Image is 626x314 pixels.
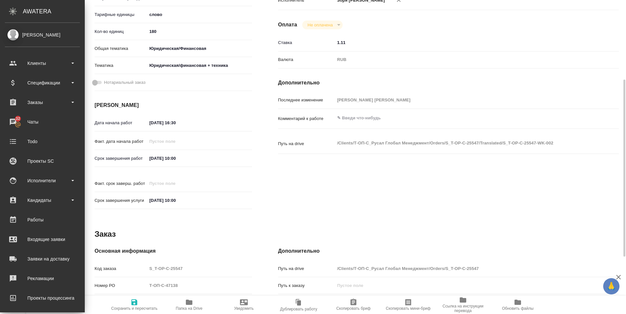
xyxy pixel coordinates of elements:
textarea: /Clients/Т-ОП-С_Русал Глобал Менеджмент/Orders/S_T-OP-C-25547/Translated/S_T-OP-C-25547-WK-002 [335,138,590,149]
span: Нотариальный заказ [104,79,145,86]
div: слово [147,9,252,20]
input: Пустое поле [335,281,590,290]
button: Дублировать работу [271,296,326,314]
div: Не оплачена [302,21,342,29]
div: Работы [5,215,80,225]
p: Последнее изменение [278,97,335,103]
div: Рекламации [5,274,80,283]
button: Уведомить [216,296,271,314]
span: Скопировать бриф [336,306,370,311]
button: Ссылка на инструкции перевода [436,296,490,314]
div: Заявки на доставку [5,254,80,264]
button: Скопировать бриф [326,296,381,314]
p: Путь к заказу [278,282,335,289]
p: Валюта [278,56,335,63]
h4: [PERSON_NAME] [95,101,252,109]
input: ✎ Введи что-нибудь [147,196,204,205]
a: Работы [2,212,83,228]
p: Кол-во единиц [95,28,147,35]
span: Уведомить [234,306,254,311]
h2: Заказ [95,229,116,239]
input: Пустое поле [147,179,204,188]
h4: Основная информация [95,247,252,255]
p: Общая тематика [95,45,147,52]
button: Обновить файлы [490,296,545,314]
input: ✎ Введи что-нибудь [147,27,252,36]
button: Папка на Drive [162,296,216,314]
p: Код заказа [95,265,147,272]
p: Комментарий к работе [278,115,335,122]
span: 32 [12,115,24,122]
p: Факт. срок заверш. работ [95,180,147,187]
a: Заявки на доставку [2,251,83,267]
div: RUB [335,54,590,65]
a: Входящие заявки [2,231,83,247]
div: Клиенты [5,58,80,68]
p: Срок завершения услуги [95,197,147,204]
button: Сохранить и пересчитать [107,296,162,314]
span: Сохранить и пересчитать [111,306,157,311]
button: Не оплачена [306,22,335,28]
button: Скопировать мини-бриф [381,296,436,314]
div: Спецификации [5,78,80,88]
input: ✎ Введи что-нибудь [335,38,590,47]
input: Пустое поле [147,264,252,273]
div: Проекты SC [5,156,80,166]
div: Заказы [5,97,80,107]
div: Кандидаты [5,195,80,205]
h4: Оплата [278,21,297,29]
p: Путь на drive [278,141,335,147]
input: Пустое поле [147,281,252,290]
input: Пустое поле [335,264,590,273]
button: 🙏 [603,278,619,294]
div: Проекты процессинга [5,293,80,303]
div: [PERSON_NAME] [5,31,80,38]
p: Путь на drive [278,265,335,272]
p: Тарифные единицы [95,11,147,18]
div: Исполнители [5,176,80,186]
p: Номер РО [95,282,147,289]
span: Ссылка на инструкции перевода [440,304,486,313]
input: ✎ Введи что-нибудь [147,118,204,127]
input: Пустое поле [147,137,204,146]
input: Пустое поле [335,95,590,105]
h4: Дополнительно [278,79,619,87]
a: Рекламации [2,270,83,287]
div: Чаты [5,117,80,127]
h4: Дополнительно [278,247,619,255]
p: Срок завершения работ [95,155,147,162]
p: Тематика [95,62,147,69]
p: Ставка [278,39,335,46]
span: Папка на Drive [176,306,202,311]
a: 32Чаты [2,114,83,130]
span: Скопировать мини-бриф [386,306,430,311]
a: Проекты процессинга [2,290,83,306]
div: Юридическая/Финансовая [147,43,252,54]
a: Проекты SC [2,153,83,169]
p: Факт. дата начала работ [95,138,147,145]
span: Обновить файлы [502,306,534,311]
p: Дата начала работ [95,120,147,126]
a: Todo [2,133,83,150]
span: 🙏 [606,279,617,293]
div: Юридическая/финансовая + техника [147,60,252,71]
div: Входящие заявки [5,234,80,244]
input: ✎ Введи что-нибудь [147,154,204,163]
div: AWATERA [23,5,85,18]
div: Todo [5,137,80,146]
span: Дублировать работу [280,307,317,311]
